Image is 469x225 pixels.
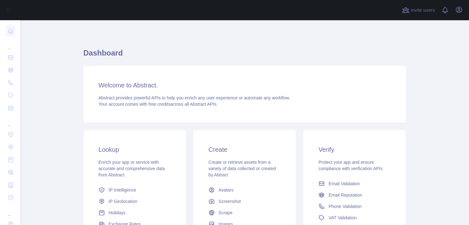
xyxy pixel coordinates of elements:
[96,196,173,207] a: IP Geolocation
[99,102,218,107] span: Your account comes with across all Abstract APIs.
[206,184,283,196] a: Avatars
[99,95,290,100] span: Abstract provides powerful APIs to help you enrich any user experience or automate any workflow.
[96,184,173,196] a: IP Intelligence
[96,207,173,218] a: Holidays
[316,189,393,201] a: Email Reputation
[99,145,171,154] h3: Lookup
[219,198,241,204] span: Screenshot
[316,178,393,189] a: Email Validation
[219,187,233,193] span: Avatars
[329,181,360,187] span: Email Validation
[5,115,15,127] div: ...
[5,204,15,217] div: ...
[109,187,136,193] span: IP Intelligence
[83,48,406,63] h1: Dashboard
[329,215,357,221] span: VAT Validation
[206,196,283,207] a: Screenshot
[329,203,362,210] span: Phone Validation
[109,210,126,216] span: Holidays
[411,7,435,14] span: Invite users
[316,212,393,223] a: VAT Validation
[206,207,283,218] a: Scrape
[209,160,276,177] span: Create or retrieve assets from a variety of data collected or created by Abtract
[99,160,165,177] span: Enrich your app or service with accurate and comprehensive data from Abstract
[318,160,382,171] span: Protect your app and ensure compliance with verification APIs
[401,5,436,15] button: Invite users
[329,192,362,198] span: Email Reputation
[318,145,391,154] h3: Verify
[219,210,232,216] span: Scrape
[99,81,391,90] h3: Welcome to Abstract.
[316,201,393,212] a: Phone Validation
[209,145,281,154] h3: Create
[109,198,138,204] span: IP Geolocation
[5,38,15,50] div: ...
[149,102,170,107] span: free credits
